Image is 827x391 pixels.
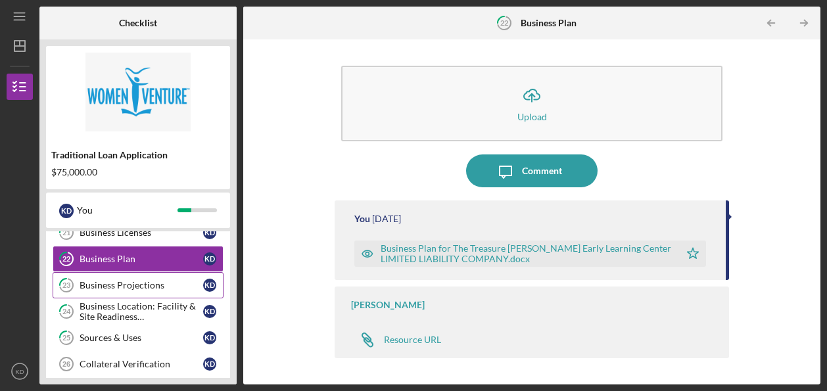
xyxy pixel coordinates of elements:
a: 21Business LicensesKD [53,219,224,246]
button: Upload [341,66,723,141]
div: $75,000.00 [51,167,225,177]
a: 23Business ProjectionsKD [53,272,224,298]
button: Comment [466,154,598,187]
a: Resource URL [351,327,441,353]
a: 24Business Location: Facility & Site Readiness DocumentationKD [53,298,224,325]
img: Product logo [46,53,230,131]
a: 26Collateral VerificationKD [53,351,224,377]
b: Business Plan [521,18,577,28]
a: 25Sources & UsesKD [53,325,224,351]
div: Business Projections [80,280,203,290]
button: Business Plan for The Treasure [PERSON_NAME] Early Learning Center LIMITED LIABILITY COMPANY.docx [354,241,707,267]
a: 22Business PlanKD [53,246,224,272]
div: K D [59,204,74,218]
div: Business Plan [80,254,203,264]
div: Resource URL [384,334,441,345]
tspan: 25 [62,334,70,342]
tspan: 21 [62,229,70,237]
div: You [77,199,177,221]
div: K D [203,252,216,265]
text: KD [15,368,24,375]
div: K D [203,357,216,371]
div: Comment [522,154,562,187]
div: Traditional Loan Application [51,150,225,160]
div: Business Licenses [80,227,203,238]
div: K D [203,226,216,239]
tspan: 24 [62,308,71,316]
tspan: 26 [62,360,70,368]
tspan: 22 [500,18,508,27]
time: 2025-09-15 21:58 [372,214,401,224]
button: KD [7,358,33,384]
div: Sources & Uses [80,333,203,343]
tspan: 22 [62,255,70,264]
b: Checklist [119,18,157,28]
div: Collateral Verification [80,359,203,369]
div: K D [203,279,216,292]
tspan: 23 [62,281,70,290]
div: Business Plan for The Treasure [PERSON_NAME] Early Learning Center LIMITED LIABILITY COMPANY.docx [381,243,674,264]
div: Business Location: Facility & Site Readiness Documentation [80,301,203,322]
div: You [354,214,370,224]
div: K D [203,305,216,318]
div: Upload [517,112,547,122]
div: K D [203,331,216,344]
div: [PERSON_NAME] [351,300,425,310]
